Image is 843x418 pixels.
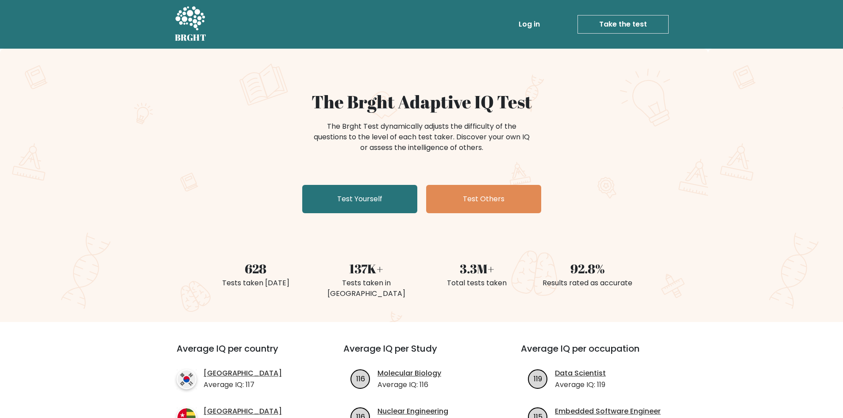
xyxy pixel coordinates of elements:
[538,259,638,278] div: 92.8%
[534,373,542,383] text: 119
[521,343,677,364] h3: Average IQ per occupation
[175,32,207,43] h5: BRGHT
[555,368,606,379] a: Data Scientist
[356,373,365,383] text: 116
[206,91,638,112] h1: The Brght Adaptive IQ Test
[206,259,306,278] div: 628
[175,4,207,45] a: BRGHT
[427,259,527,278] div: 3.3M+
[302,185,417,213] a: Test Yourself
[311,121,532,153] div: The Brght Test dynamically adjusts the difficulty of the questions to the level of each test take...
[316,278,416,299] div: Tests taken in [GEOGRAPHIC_DATA]
[343,343,500,364] h3: Average IQ per Study
[377,380,441,390] p: Average IQ: 116
[177,343,312,364] h3: Average IQ per country
[515,15,543,33] a: Log in
[377,368,441,379] a: Molecular Biology
[204,380,282,390] p: Average IQ: 117
[316,259,416,278] div: 137K+
[204,406,282,417] a: [GEOGRAPHIC_DATA]
[555,406,661,417] a: Embedded Software Engineer
[577,15,669,34] a: Take the test
[427,278,527,288] div: Total tests taken
[206,278,306,288] div: Tests taken [DATE]
[555,380,606,390] p: Average IQ: 119
[204,368,282,379] a: [GEOGRAPHIC_DATA]
[538,278,638,288] div: Results rated as accurate
[426,185,541,213] a: Test Others
[177,369,196,389] img: country
[377,406,448,417] a: Nuclear Engineering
